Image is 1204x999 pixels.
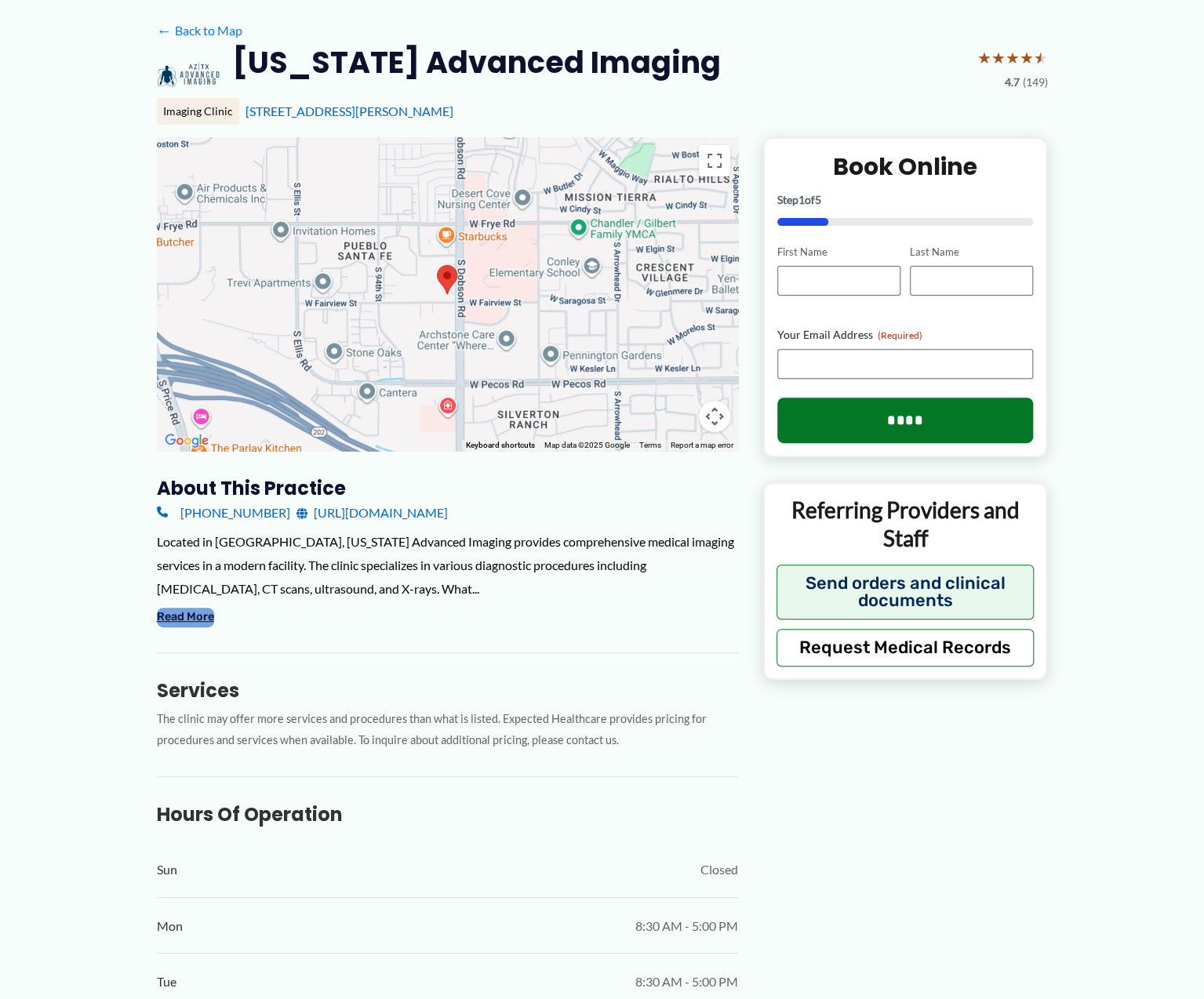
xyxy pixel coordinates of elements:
p: The clinic may offer more services and procedures than what is listed. Expected Healthcare provid... [157,709,738,751]
span: ← [157,23,172,38]
h3: Services [157,678,738,703]
h3: About this practice [157,476,738,500]
a: Open this area in Google Maps (opens a new window) [161,430,213,451]
h2: Book Online [777,151,1034,182]
p: Referring Providers and Staff [777,496,1035,553]
label: Your Email Address [777,327,1034,343]
span: 8:30 AM - 5:00 PM [635,914,738,938]
a: [URL][DOMAIN_NAME] [296,501,448,525]
button: Request Medical Records [777,629,1035,667]
div: Located in [GEOGRAPHIC_DATA], [US_STATE] Advanced Imaging provides comprehensive medical imaging ... [157,530,738,600]
a: [PHONE_NUMBER] [157,501,290,525]
button: Send orders and clinical documents [777,565,1035,619]
button: Keyboard shortcuts [466,440,535,451]
span: Map data ©2025 Google [544,441,630,449]
label: First Name [777,245,900,260]
h3: Hours of Operation [157,802,738,826]
span: ★ [991,43,1006,72]
span: ★ [1034,43,1048,72]
button: Map camera controls [699,401,730,432]
span: Mon [157,914,183,938]
span: (Required) [878,329,922,341]
a: Report a map error [671,441,733,449]
span: ★ [1006,43,1020,72]
button: Read More [157,608,214,627]
a: [STREET_ADDRESS][PERSON_NAME] [246,104,453,118]
a: Terms (opens in new tab) [639,441,661,449]
span: 5 [815,193,821,206]
span: ★ [977,43,991,72]
div: Imaging Clinic [157,98,239,125]
span: Closed [700,858,738,881]
span: 4.7 [1005,72,1020,93]
h2: [US_STATE] Advanced Imaging [232,43,721,82]
span: Tue [157,970,176,994]
span: ★ [1020,43,1034,72]
a: ←Back to Map [157,19,242,42]
span: Sun [157,858,177,881]
span: (149) [1023,72,1048,93]
label: Last Name [910,245,1033,260]
span: 8:30 AM - 5:00 PM [635,970,738,994]
img: Google [161,430,213,451]
button: Toggle fullscreen view [699,145,730,176]
p: Step of [777,194,1034,205]
span: 1 [798,193,805,206]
